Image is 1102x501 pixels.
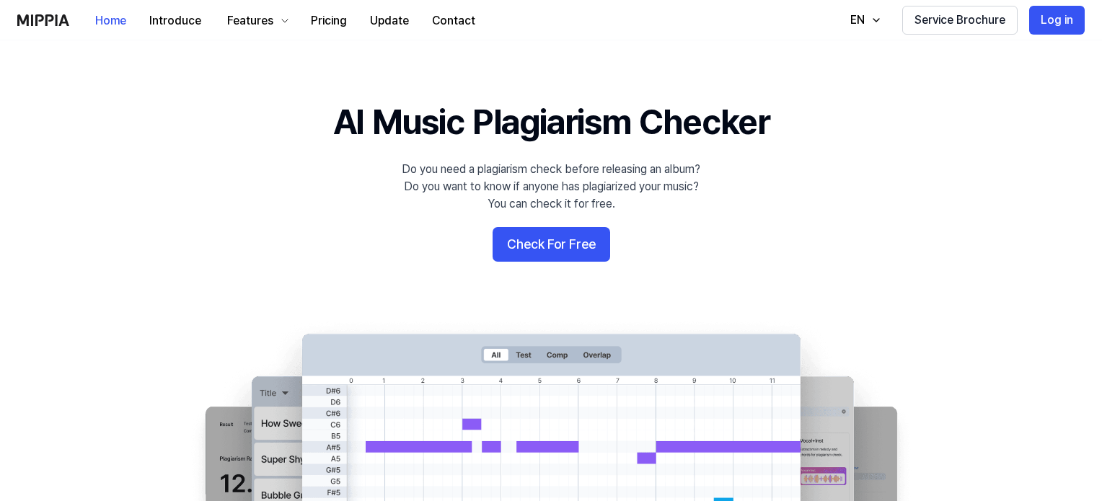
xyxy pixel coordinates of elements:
button: Pricing [299,6,358,35]
button: Service Brochure [902,6,1018,35]
img: logo [17,14,69,26]
div: Features [224,12,276,30]
div: Do you need a plagiarism check before releasing an album? Do you want to know if anyone has plagi... [402,161,700,213]
h1: AI Music Plagiarism Checker [333,98,770,146]
button: Check For Free [493,227,610,262]
button: Features [213,6,299,35]
button: Introduce [138,6,213,35]
button: EN [836,6,891,35]
button: Update [358,6,420,35]
a: Update [358,1,420,40]
button: Contact [420,6,487,35]
button: Home [84,6,138,35]
div: EN [847,12,868,29]
a: Home [84,1,138,40]
button: Log in [1029,6,1085,35]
